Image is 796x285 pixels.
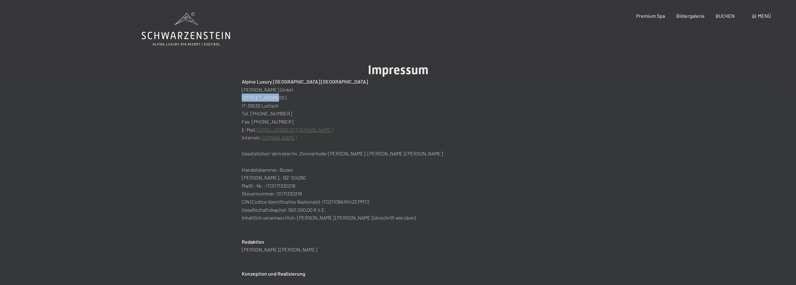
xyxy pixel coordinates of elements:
[242,270,555,278] h2: Konzeption und Realisierung
[242,94,555,102] p: [STREET_ADDRESS]
[242,109,555,118] p: Tel. [PHONE_NUMBER]
[242,102,555,110] p: IT-39030 Luttach
[242,174,555,182] p: [PERSON_NAME].: BZ-104280
[758,13,771,19] span: Menü
[676,13,705,19] a: Bildergalerie
[368,63,428,77] span: Impressum
[716,13,735,19] a: BUCHEN
[242,206,555,214] p: Gesellschaftskapital: 550.000,00 € V.E.
[242,246,555,254] p: [PERSON_NAME] [PERSON_NAME]
[242,198,555,206] p: CIN (Codice Identificativo Nazionale): IT021108A1KHZEPMT2
[636,13,665,19] a: Premium Spa
[242,182,555,190] p: MwSt.-Nr.: IT01171330218
[261,135,297,140] a: [DOMAIN_NAME]
[242,118,555,126] p: Fax. [PHONE_NUMBER]
[242,150,555,158] h3: Gesetzliche/r Vertreter/in: Zimmerhofer [PERSON_NAME], [PERSON_NAME] [PERSON_NAME]
[242,78,555,86] h2: Alpine Luxury [GEOGRAPHIC_DATA] [GEOGRAPHIC_DATA]
[242,166,555,174] p: Handelskammer: Bozen
[242,190,555,198] p: Steuernummer: 01171330218
[242,86,555,94] p: [PERSON_NAME] GmbH
[242,134,555,142] p: Internet:
[242,214,555,222] p: Inhaltlich verantwortlich: [PERSON_NAME] [PERSON_NAME] (Anschrift wie oben)
[242,238,555,246] h2: Redaktion
[242,126,555,134] p: E-Mail:
[257,127,333,133] a: [EMAIL_ADDRESS][DOMAIN_NAME]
